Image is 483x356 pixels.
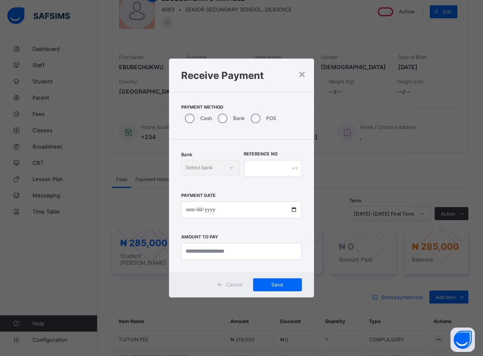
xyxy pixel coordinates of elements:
h1: Receive Payment [181,70,302,81]
label: Payment Date [181,193,216,198]
label: POS [266,115,276,121]
span: Save [259,282,296,288]
span: Bank [181,152,192,157]
button: Open asap [451,328,475,352]
span: Cancel [226,282,243,288]
label: Bank [233,115,245,121]
label: Reference No [244,151,277,157]
label: Cash [200,115,212,121]
label: Amount to pay [181,234,218,240]
div: × [298,67,306,81]
span: Payment Method [181,105,302,110]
